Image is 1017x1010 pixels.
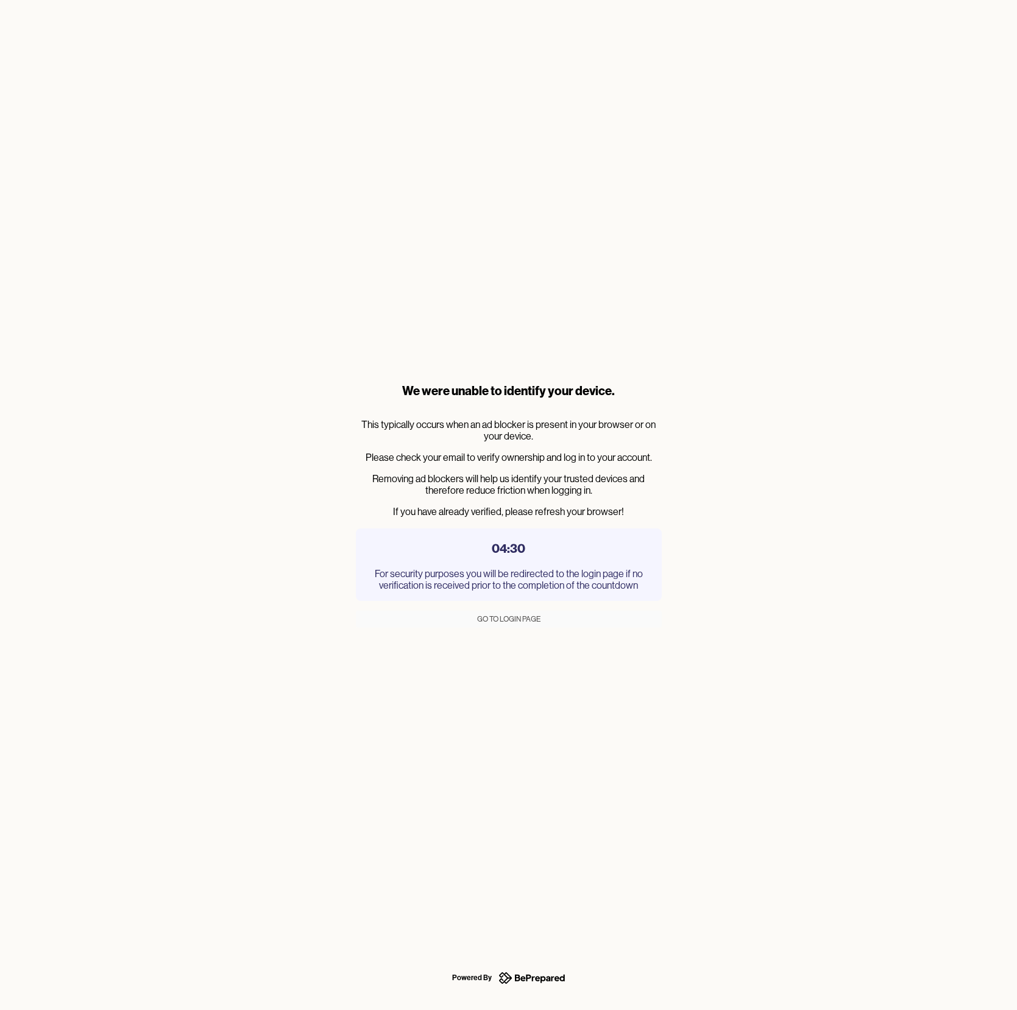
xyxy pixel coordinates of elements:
[356,452,662,463] p: Please check your email to verify ownership and log in to your account.
[368,568,650,591] p: For security purposes you will be redirected to the login page if no verification is received pri...
[356,473,662,496] p: Removing ad blockers will help us identify your trusted devices and therefore reduce friction whe...
[356,382,662,399] div: We were unable to identify your device.
[356,611,662,628] button: Go to Login Page
[492,541,525,556] strong: 04:30
[356,506,662,517] p: If you have already verified, please refresh your browser!
[452,970,492,985] div: Powered By
[356,419,662,442] p: This typically occurs when an ad blocker is present in your browser or on your device.
[477,613,540,625] div: Go to Login Page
